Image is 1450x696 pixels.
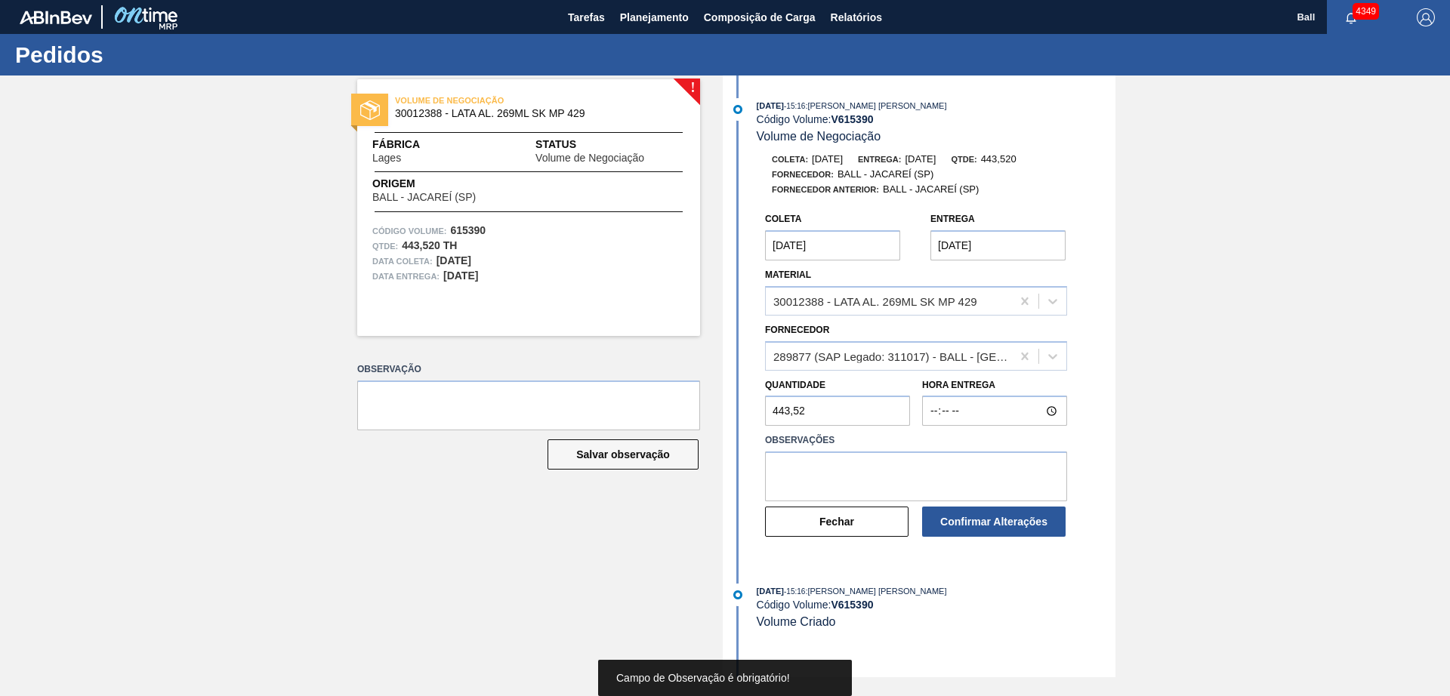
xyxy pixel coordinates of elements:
label: Entrega [930,214,975,224]
img: Logout [1417,8,1435,26]
span: 30012388 - LATA AL. 269ML SK MP 429 [395,108,669,119]
span: BALL - JACAREÍ (SP) [838,168,933,180]
span: Volume de Negociação [757,130,881,143]
span: - 15:16 [784,102,805,110]
h1: Pedidos [15,46,283,63]
span: [DATE] [757,101,784,110]
div: 289877 (SAP Legado: 311017) - BALL - [GEOGRAPHIC_DATA][PERSON_NAME] ([GEOGRAPHIC_DATA]) [773,350,1013,362]
span: Código Volume: [372,223,446,239]
span: Fornecedor Anterior: [772,185,879,194]
label: Fornecedor [765,325,829,335]
label: Quantidade [765,380,825,390]
button: Notificações [1327,7,1375,28]
span: Qtde : [372,239,398,254]
span: [DATE] [905,153,936,165]
span: Lages [372,152,401,164]
span: Data entrega: [372,269,440,284]
img: status [360,100,380,120]
img: atual [733,105,742,114]
strong: V 615390 [831,113,873,125]
span: Composição de Carga [704,8,816,26]
span: Fábrica [372,137,449,152]
span: Status [535,137,685,152]
label: Material [765,269,811,280]
span: Relatórios [831,8,882,26]
strong: [DATE] [437,254,471,266]
div: 30012388 - LATA AL. 269ML SK MP 429 [773,294,977,307]
span: Volume de Negociação [535,152,644,164]
span: VOLUME DE NEGOCIAÇÃO [395,93,606,108]
span: Data coleta: [372,254,433,269]
label: Hora Entrega [922,374,1067,396]
span: Origem [372,176,519,192]
span: Coleta: [772,155,808,164]
span: Volume Criado [757,615,836,628]
span: BALL - JACAREÍ (SP) [883,183,979,195]
div: Código Volume: [757,599,1115,611]
span: Fornecedor: [772,170,834,179]
label: Observação [357,359,700,380]
span: : [PERSON_NAME] [PERSON_NAME] [805,101,946,110]
button: Salvar observação [548,439,699,470]
label: Observações [765,430,1067,451]
input: dd/mm/yyyy [765,230,900,260]
span: Planejamento [620,8,689,26]
span: [DATE] [757,587,784,596]
span: Tarefas [568,8,605,26]
input: dd/mm/yyyy [930,230,1066,260]
strong: 443,520 TH [402,239,457,251]
span: [DATE] [812,153,843,165]
span: Qtde: [951,155,976,164]
button: Confirmar Alterações [922,507,1066,537]
span: BALL - JACAREÍ (SP) [372,192,476,203]
img: TNhmsLtSVTkK8tSr43FrP2fwEKptu5GPRR3wAAAABJRU5ErkJggg== [20,11,92,24]
strong: 615390 [450,224,486,236]
span: Entrega: [858,155,901,164]
strong: V 615390 [831,599,873,611]
span: 4349 [1353,3,1379,20]
label: Coleta [765,214,801,224]
img: atual [733,590,742,599]
span: Campo de Observação é obrigatório! [616,672,790,684]
strong: [DATE] [443,269,478,282]
button: Fechar [765,507,909,537]
span: 443,520 [981,153,1017,165]
div: Código Volume: [757,113,1115,125]
span: - 15:16 [784,587,805,596]
span: : [PERSON_NAME] [PERSON_NAME] [805,587,946,596]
